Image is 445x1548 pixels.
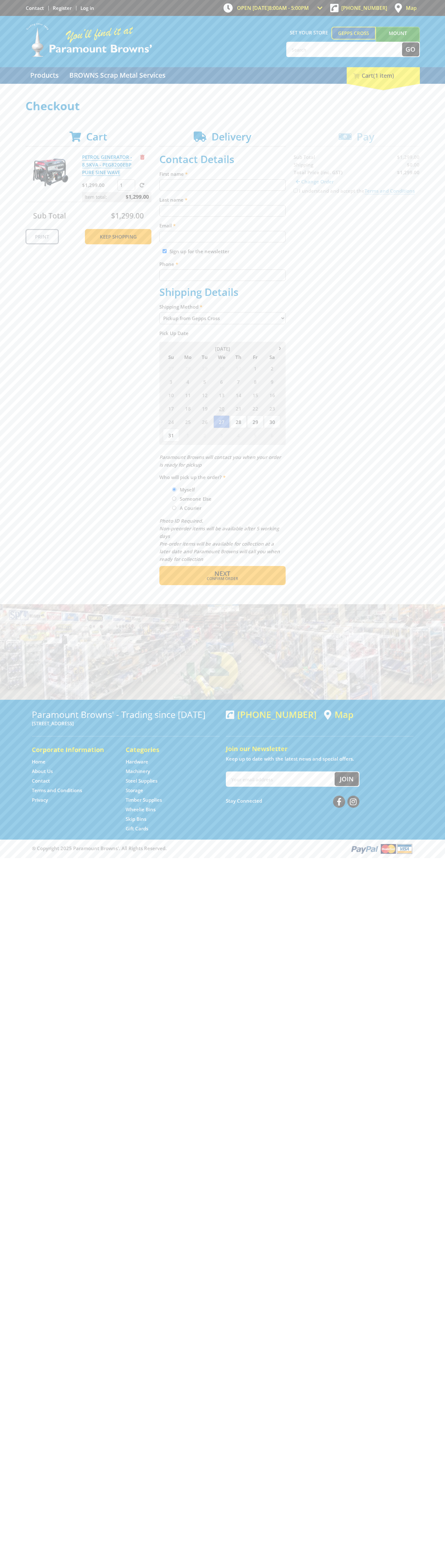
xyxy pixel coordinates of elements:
[286,27,332,38] span: Set your store
[180,353,196,361] span: Mo
[347,67,420,84] div: Cart
[126,778,157,784] a: Go to the Steel Supplies page
[159,518,280,562] em: Photo ID Required. Non-preorder items will be available after 5 working days Pre-order items will...
[126,816,146,822] a: Go to the Skip Bins page
[159,231,286,242] input: Please enter your email address.
[247,415,263,428] span: 29
[402,42,419,56] button: Go
[32,709,219,720] h3: Paramount Browns' - Trading since [DATE]
[180,402,196,415] span: 18
[247,353,263,361] span: Fr
[25,22,153,58] img: Paramount Browns'
[173,577,272,581] span: Confirm order
[31,153,70,191] img: PETROL GENERATOR - 8.5KVA - PEG8200EBP PURE SINE WAVE
[230,389,247,401] span: 14
[85,229,151,244] a: Keep Shopping
[226,709,316,720] div: [PHONE_NUMBER]
[214,569,230,578] span: Next
[237,4,309,11] span: OPEN [DATE]
[111,211,144,221] span: $1,299.00
[264,375,280,388] span: 9
[230,375,247,388] span: 7
[25,100,420,112] h1: Checkout
[215,346,230,352] span: [DATE]
[159,454,281,468] em: Paramount Browns will contact you when your order is ready for pickup
[163,429,179,441] span: 31
[25,229,59,244] a: Print
[226,744,414,753] h5: Join our Newsletter
[287,42,402,56] input: Search
[197,375,213,388] span: 5
[269,4,309,11] span: 8:00am - 5:00pm
[32,745,113,754] h5: Corporate Information
[126,192,149,202] span: $1,299.00
[180,362,196,375] span: 28
[163,402,179,415] span: 17
[159,566,286,585] button: Next Confirm order
[226,755,414,763] p: Keep up to date with the latest news and special offers.
[82,154,132,176] a: PETROL GENERATOR - 8.5KVA - PEG8200EBP PURE SINE WAVE
[213,375,230,388] span: 6
[226,793,359,808] div: Stay Connected
[247,402,263,415] span: 22
[163,415,179,428] span: 24
[177,503,204,513] label: A Courier
[230,362,247,375] span: 31
[159,269,286,281] input: Please enter your telephone number.
[247,362,263,375] span: 1
[373,72,394,79] span: (1 item)
[163,389,179,401] span: 10
[32,778,50,784] a: Go to the Contact page
[126,806,156,813] a: Go to the Wheelie Bins page
[247,375,263,388] span: 8
[230,429,247,441] span: 4
[213,389,230,401] span: 13
[126,797,162,803] a: Go to the Timber Supplies page
[213,402,230,415] span: 20
[264,362,280,375] span: 2
[197,353,213,361] span: Tu
[264,353,280,361] span: Sa
[159,222,286,229] label: Email
[126,825,148,832] a: Go to the Gift Cards page
[82,192,151,202] p: Item total:
[213,429,230,441] span: 3
[180,389,196,401] span: 11
[65,67,170,84] a: Go to the BROWNS Scrap Metal Services page
[32,768,53,775] a: Go to the About Us page
[163,353,179,361] span: Su
[32,787,82,794] a: Go to the Terms and Conditions page
[140,154,144,160] a: Remove from cart
[82,181,116,189] p: $1,299.00
[32,720,219,727] p: [STREET_ADDRESS]
[32,797,48,803] a: Go to the Privacy page
[159,170,286,178] label: First name
[163,375,179,388] span: 3
[159,153,286,165] h2: Contact Details
[126,758,148,765] a: Go to the Hardware page
[80,5,94,11] a: Log in
[159,196,286,204] label: Last name
[126,745,207,754] h5: Categories
[213,353,230,361] span: We
[213,415,230,428] span: 27
[197,415,213,428] span: 26
[180,429,196,441] span: 1
[376,27,420,51] a: Mount [PERSON_NAME]
[53,5,72,11] a: Go to the registration page
[159,329,286,337] label: Pick Up Date
[177,493,214,504] label: Someone Else
[324,709,353,720] a: View a map of Gepps Cross location
[350,843,414,855] img: PayPal, Mastercard, Visa accepted
[197,389,213,401] span: 12
[177,484,197,495] label: Myself
[213,362,230,375] span: 30
[197,429,213,441] span: 2
[126,768,150,775] a: Go to the Machinery page
[264,415,280,428] span: 30
[230,415,247,428] span: 28
[159,473,286,481] label: Who will pick up the order?
[197,402,213,415] span: 19
[172,487,176,491] input: Please select who will pick up the order.
[159,260,286,268] label: Phone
